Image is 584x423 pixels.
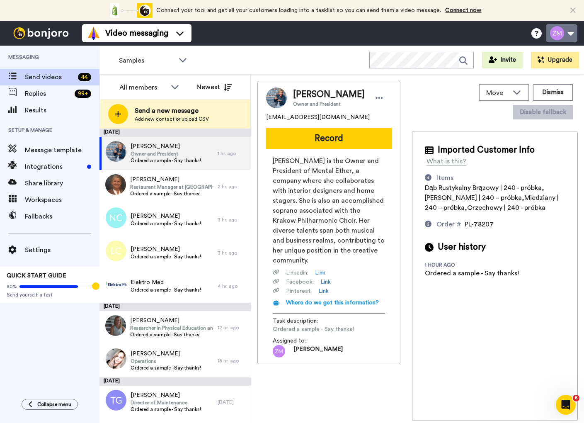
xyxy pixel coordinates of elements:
span: Results [25,105,99,115]
a: Link [320,278,331,286]
span: 6 [573,395,579,401]
button: Record [266,128,392,149]
span: [PERSON_NAME] [131,350,201,358]
div: Items [436,173,453,183]
div: [DATE] [99,377,251,386]
span: Ordered a sample - Say thanks! [273,325,354,333]
img: vm-color.svg [87,27,100,40]
span: PL-78207 [465,221,494,228]
span: Integrations [25,162,84,172]
button: Dismiss [533,84,573,101]
div: What is this? [426,156,466,166]
span: Replies [25,89,71,99]
span: Ordered a sample - Say thanks! [131,253,201,260]
span: Operations [131,358,201,365]
div: 44 [78,73,91,81]
span: [PERSON_NAME] is the Owner and President of Mental Ether, a company where she collaborates with i... [273,156,385,265]
img: 48362735-52d6-49cd-9dc6-160023d66f86.png [106,274,126,294]
a: Link [318,287,329,295]
span: Facebook : [286,278,314,286]
img: 71951914-140d-4dd2-9021-e95cc2601df0.jpg [106,141,126,162]
a: Connect now [446,7,482,13]
span: Pinterest : [286,287,312,295]
span: Where do we get this information? [286,300,379,306]
iframe: Intercom live chat [556,395,576,415]
span: 80% [7,283,17,290]
button: Disable fallback [513,105,573,119]
img: cab6af8a-8288-4b38-8b4d-9b779af1587a.jpg [105,174,126,195]
span: Move [486,88,509,98]
span: Restaurant Manager at [GEOGRAPHIC_DATA] [130,184,213,190]
span: Add new contact or upload CSV [135,116,209,122]
div: [DATE] [218,399,247,406]
span: Send yourself a test [7,292,93,298]
img: lc.png [106,241,126,261]
span: Ordered a sample - Say thanks! [130,331,213,338]
div: 18 hr. ago [218,357,247,364]
span: [PERSON_NAME] [130,316,213,325]
div: 4 hr. ago [218,283,247,289]
img: 0652682a-bc51-4d71-9c60-8ef3833f2c4a.jpg [106,348,126,369]
div: 99 + [75,90,91,98]
div: Order # [436,219,461,229]
span: QUICK START GUIDE [7,273,66,279]
a: Link [315,269,325,277]
span: Send videos [25,72,75,82]
span: Workspaces [25,195,99,205]
span: Researcher in Physical Education and Sport [130,325,213,331]
button: Collapse menu [22,399,78,410]
img: nc.png [106,207,126,228]
span: [PERSON_NAME] [130,175,213,184]
span: Linkedin : [286,269,308,277]
span: Samples [119,56,174,66]
span: Ordered a sample - Say thanks! [131,157,201,164]
span: Imported Customer Info [438,144,535,156]
button: Upgrade [531,52,579,68]
span: [PERSON_NAME] [131,391,201,399]
span: Fallbacks [25,211,99,221]
span: Assigned to: [273,337,331,345]
div: All members [119,83,167,92]
a: Invite [482,52,523,68]
div: [DATE] [99,129,251,137]
span: Share library [25,178,99,188]
img: bfb92bf0-9526-4fe0-b620-83a4c47e3c6d.jpg [105,315,126,336]
div: 1 hr. ago [218,150,247,157]
img: bj-logo-header-white.svg [10,27,72,39]
div: animation [107,3,153,18]
span: Collapse menu [37,401,71,408]
div: 3 hr. ago [218,250,247,256]
span: Ordered a sample - Say thanks! [131,406,201,413]
div: Tooltip anchor [92,282,99,290]
div: 1 hour ago [425,262,479,268]
span: [PERSON_NAME] [131,212,201,220]
span: Director of Maintenance [131,399,201,406]
span: Video messaging [105,27,168,39]
img: tg.png [106,390,126,411]
span: Send a new message [135,106,209,116]
span: Ordered a sample - Say thanks! [130,190,213,197]
span: [PERSON_NAME] [293,345,343,357]
span: Ordered a sample - Say thanks! [131,220,201,227]
div: 12 hr. ago [218,324,247,331]
span: Settings [25,245,99,255]
span: Ordered a sample - Say thanks! [131,287,201,293]
img: zm.png [273,345,285,357]
div: 3 hr. ago [218,216,247,223]
span: Task description : [273,317,331,325]
span: [EMAIL_ADDRESS][DOMAIN_NAME] [266,113,370,122]
span: User history [438,241,486,253]
span: Connect your tool and get all your customers loading into a tasklist so you can send them a video... [157,7,441,13]
span: Owner and President [293,101,365,107]
span: Dąb Rustykalny Brązowy | 240 - próbka,[PERSON_NAME] | 240 – próbka,Miedziany | 240 – próbka,Orzec... [425,185,559,211]
span: Elektro Med [131,278,201,287]
span: Owner and President [131,151,201,157]
div: Ordered a sample - Say thanks! [425,268,519,278]
div: 2 hr. ago [218,183,247,190]
span: [PERSON_NAME] [131,245,201,253]
div: [DATE] [99,303,251,311]
span: Message template [25,145,99,155]
img: Image of Elżbieta Kupiec [266,88,287,108]
span: [PERSON_NAME] [131,142,201,151]
button: Newest [190,79,238,95]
